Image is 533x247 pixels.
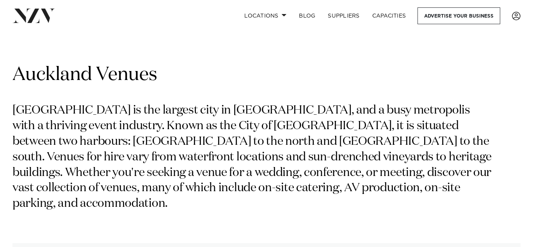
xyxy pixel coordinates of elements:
img: nzv-logo.png [12,9,55,23]
a: Locations [238,7,293,24]
a: Advertise your business [418,7,500,24]
h1: Auckland Venues [12,63,521,87]
a: SUPPLIERS [322,7,366,24]
a: BLOG [293,7,322,24]
p: [GEOGRAPHIC_DATA] is the largest city in [GEOGRAPHIC_DATA], and a busy metropolis with a thriving... [12,103,495,212]
a: Capacities [366,7,412,24]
